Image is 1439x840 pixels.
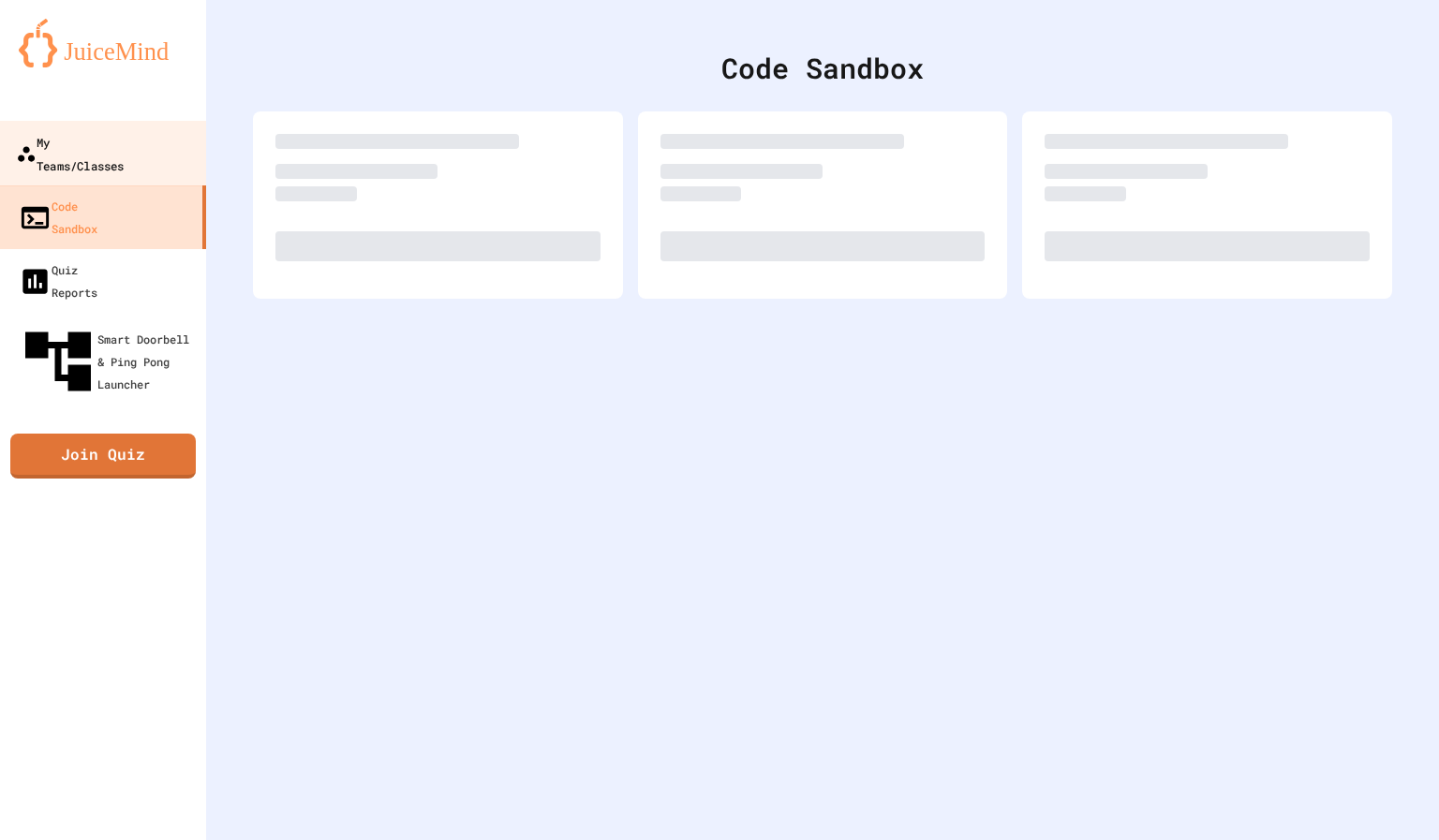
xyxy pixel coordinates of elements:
div: Smart Doorbell & Ping Pong Launcher [19,322,199,401]
img: logo-orange.svg [19,19,187,67]
a: Join Quiz [10,434,196,479]
div: Quiz Reports [19,258,97,303]
div: Code Sandbox [19,195,97,240]
div: My Teams/Classes [16,130,124,176]
div: Code Sandbox [253,47,1392,89]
